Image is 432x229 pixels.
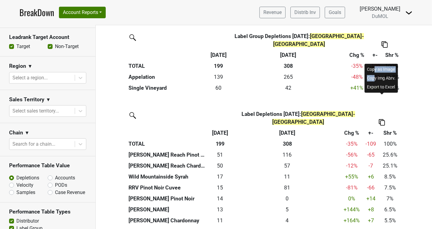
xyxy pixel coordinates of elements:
td: +55 % [341,171,363,182]
td: 6.5% [379,204,401,215]
a: Goals [325,7,345,18]
th: Shr %: activate to sort column ascending [382,50,401,61]
label: Accounts [55,174,75,182]
div: -66 [364,184,378,192]
div: 139 [208,73,229,81]
td: 11 [207,215,234,226]
div: 0 [235,195,339,203]
a: Distrib Inv [290,7,320,18]
div: 15 [208,184,232,192]
h3: Region [9,63,26,69]
div: 5 [235,206,339,213]
th: 308 [234,138,341,149]
td: 139 [207,71,231,82]
td: 7.5% [379,182,401,193]
td: -48 % [346,71,368,82]
td: 7% [379,193,401,204]
label: Non-Target [55,43,79,50]
div: +14 [364,195,378,203]
div: +6 [364,173,378,181]
label: Distributor [16,217,39,225]
th: 11.000 [234,171,341,182]
div: 13 [208,206,232,213]
th: &nbsp;: activate to sort column ascending [127,50,207,61]
img: Copy to clipboard [382,41,388,48]
label: Velocity [16,182,33,189]
th: 0 [234,193,341,204]
div: 116 [235,151,339,159]
div: 50 [208,162,232,170]
th: Label Depletions [DATE] : [234,109,363,127]
th: 42.499 [231,82,346,93]
td: 50 [207,160,234,171]
th: Appelation [127,71,207,82]
th: 199 [207,61,231,71]
th: RRV Pinot Noir Cuvee [127,182,207,193]
div: 14 [208,195,232,203]
td: 14 [207,193,234,204]
div: 81 [235,184,339,192]
th: 57.000 [234,160,341,171]
label: PODs [55,182,67,189]
span: ▼ [25,129,29,137]
th: Chg %: activate to sort column ascending [346,50,368,61]
td: 100% [382,61,401,71]
td: 100% [379,138,401,149]
div: 57 [235,162,339,170]
label: Samples [16,189,35,196]
label: Case Revenue [55,189,85,196]
span: -35% [351,63,363,69]
th: Chg %: activate to sort column ascending [341,127,363,138]
td: -12 % [341,160,363,171]
td: 8.5% [379,171,401,182]
th: 265.333 [231,71,346,82]
h3: Performance Table Value [9,162,86,169]
th: 5.333 [234,204,341,215]
th: +-: activate to sort column ascending [368,50,382,61]
div: 17 [208,173,232,181]
th: 81.000 [234,182,341,193]
div: -65 [364,151,378,159]
td: -109 [363,138,379,149]
td: +41 % [346,82,368,93]
th: 116.333 [234,149,341,160]
img: filter [127,32,137,42]
td: 60 [207,82,231,93]
div: +8 [364,206,378,213]
td: -56 % [341,149,363,160]
h3: Sales Territory [9,96,44,103]
td: -35 % [341,138,363,149]
th: Aug '25: activate to sort column ascending [207,50,231,61]
th: Aug '24: activate to sort column ascending [231,50,346,61]
th: Aug '24: activate to sort column ascending [234,127,341,138]
td: 5.5% [379,215,401,226]
div: Copy Img Abrv. [366,74,397,82]
th: [PERSON_NAME] Pinot Noir [127,193,207,204]
td: -81 % [341,182,363,193]
label: Depletions [16,174,39,182]
div: 51 [208,151,232,159]
img: filter [127,110,137,120]
td: 0 % [341,193,363,204]
div: 60 [208,84,229,92]
span: [GEOGRAPHIC_DATA]-[GEOGRAPHIC_DATA] [272,111,355,125]
td: +144 % [341,204,363,215]
div: Copy as Image [366,65,397,74]
h3: Chain [9,130,23,136]
td: +164 % [341,215,363,226]
td: 17 [207,171,234,182]
div: Export to Excel [366,82,397,91]
th: [PERSON_NAME] Chardonnay [127,215,207,226]
th: Single Vineyard [127,82,207,93]
span: ▼ [28,63,33,70]
th: +-: activate to sort column ascending [363,127,379,138]
div: 11 [208,217,232,224]
th: TOTAL [127,61,207,71]
label: Target [16,43,30,50]
td: 13 [207,204,234,215]
th: 4.167 [234,215,341,226]
div: -7 [364,162,378,170]
div: +7 [364,217,378,224]
th: [PERSON_NAME] Reach Chardonnay [127,160,207,171]
div: [PERSON_NAME] [360,5,400,13]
